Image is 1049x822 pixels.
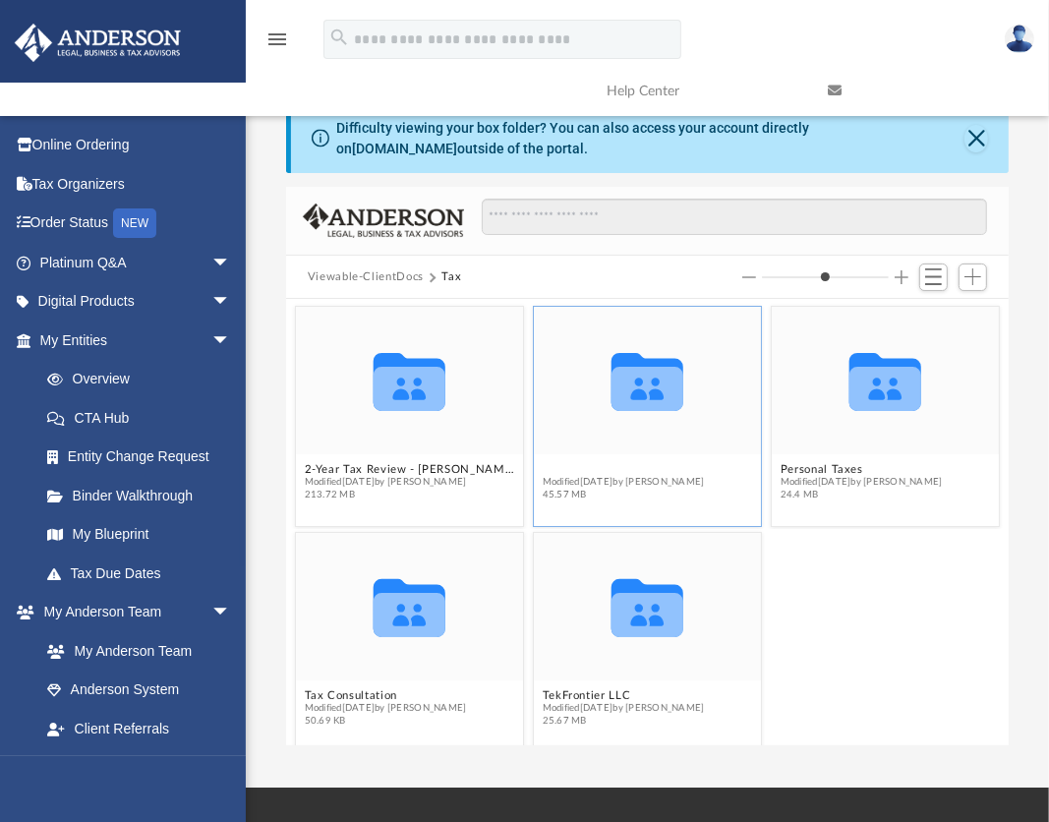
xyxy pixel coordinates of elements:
a: Binder Walkthrough [28,476,261,515]
a: Platinum Q&Aarrow_drop_down [14,243,261,282]
a: My Documentsarrow_drop_down [14,748,251,788]
div: NEW [113,208,156,238]
a: My Anderson Team [28,631,241,671]
button: Increase column size [895,270,908,284]
button: Viewable-ClientDocs [308,268,424,286]
a: Anderson System [28,671,251,710]
a: Help Center [592,52,813,130]
span: arrow_drop_down [211,243,251,283]
a: menu [265,37,289,51]
span: 213.72 MB [304,490,514,502]
button: NAND Holdings, LLC [542,463,704,476]
a: Online Ordering [14,126,261,165]
span: Modified [DATE] by [PERSON_NAME] [542,703,704,716]
div: grid [286,299,1009,745]
i: search [328,27,350,48]
span: Modified [DATE] by [PERSON_NAME] [781,477,943,490]
button: Switch to List View [919,264,949,291]
button: Tax [441,268,461,286]
button: Personal Taxes [781,463,943,476]
span: arrow_drop_down [211,748,251,789]
button: 2-Year Tax Review - [PERSON_NAME] [304,463,514,476]
button: Tax Consultation [304,689,466,702]
a: Tax Organizers [14,164,261,204]
span: arrow_drop_down [211,321,251,361]
span: arrow_drop_down [211,282,251,323]
a: Digital Productsarrow_drop_down [14,282,261,322]
a: Entity Change Request [28,438,261,477]
span: Modified [DATE] by [PERSON_NAME] [542,477,704,490]
a: Client Referrals [28,709,251,748]
img: User Pic [1005,25,1034,53]
span: 24.4 MB [781,490,943,502]
input: Column size [762,270,889,284]
span: 50.69 KB [304,716,466,729]
div: Difficulty viewing your box folder? You can also access your account directly on outside of the p... [336,118,964,159]
span: Modified [DATE] by [PERSON_NAME] [304,703,466,716]
button: TekFrontier LLC [542,689,704,702]
span: arrow_drop_down [211,593,251,633]
a: Tax Due Dates [28,554,261,593]
a: My Entitiesarrow_drop_down [14,321,261,360]
a: My Anderson Teamarrow_drop_down [14,593,251,632]
a: My Blueprint [28,515,251,555]
span: Modified [DATE] by [PERSON_NAME] [304,477,514,490]
span: 25.67 MB [542,716,704,729]
button: Add [959,264,988,291]
input: Search files and folders [482,199,988,236]
i: menu [265,28,289,51]
a: CTA Hub [28,398,261,438]
img: Anderson Advisors Platinum Portal [9,24,187,62]
button: Decrease column size [742,270,756,284]
span: 45.57 MB [542,490,704,502]
a: [DOMAIN_NAME] [352,141,457,156]
a: Overview [28,360,261,399]
button: Close [964,125,988,152]
a: Order StatusNEW [14,204,261,244]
